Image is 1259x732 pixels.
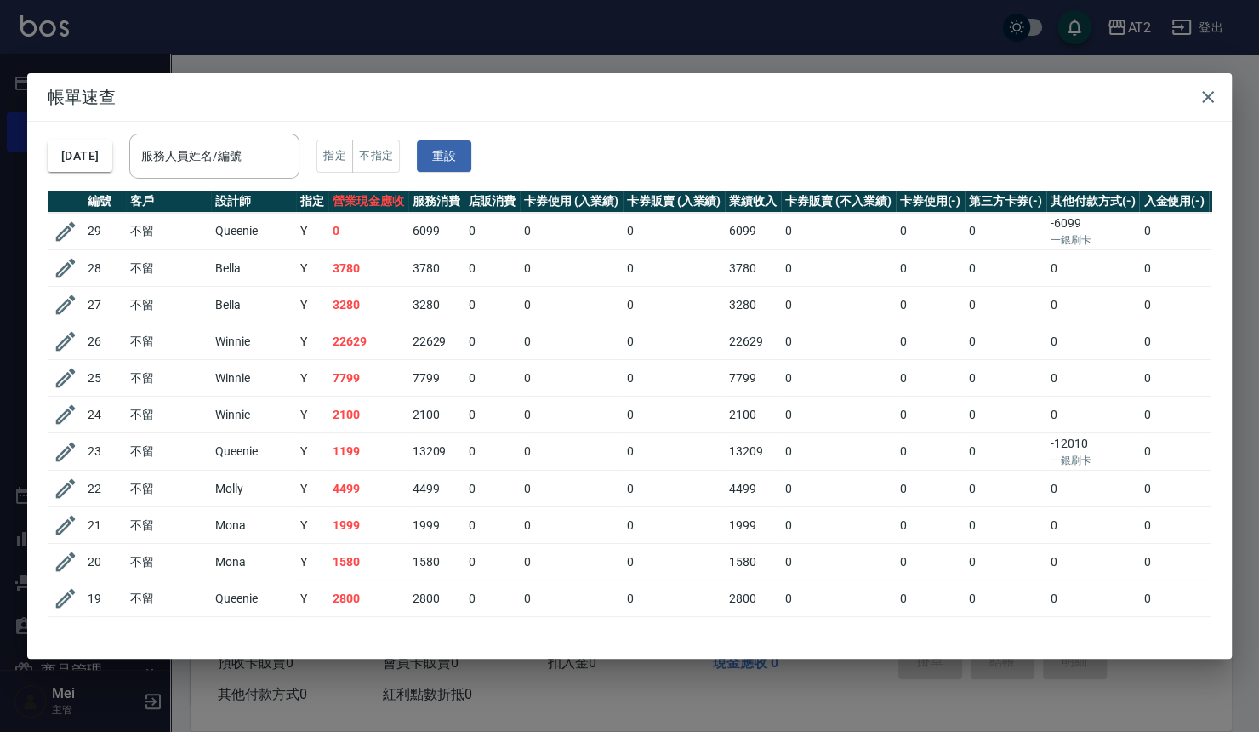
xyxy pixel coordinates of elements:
[296,580,328,617] td: Y
[328,544,408,580] td: 1580
[781,433,895,471] td: 0
[781,507,895,544] td: 0
[725,544,781,580] td: 1580
[408,471,464,507] td: 4499
[781,213,895,250] td: 0
[408,323,464,360] td: 22629
[83,544,126,580] td: 20
[83,213,126,250] td: 29
[83,471,126,507] td: 22
[1139,323,1209,360] td: 0
[896,397,966,433] td: 0
[520,580,623,617] td: 0
[781,360,895,397] td: 0
[126,287,211,323] td: 不留
[520,471,623,507] td: 0
[520,544,623,580] td: 0
[1046,544,1140,580] td: 0
[328,471,408,507] td: 4499
[781,287,895,323] td: 0
[83,617,126,654] td: 18
[408,507,464,544] td: 1999
[965,250,1046,287] td: 0
[725,580,781,617] td: 2800
[211,617,296,654] td: Queenie
[965,580,1046,617] td: 0
[781,617,895,654] td: 0
[520,617,623,654] td: 0
[1046,213,1140,250] td: -6099
[781,580,895,617] td: 0
[781,471,895,507] td: 0
[623,323,726,360] td: 0
[296,507,328,544] td: Y
[296,213,328,250] td: Y
[211,191,296,213] th: 設計師
[126,250,211,287] td: 不留
[464,397,520,433] td: 0
[328,191,408,213] th: 營業現金應收
[83,397,126,433] td: 24
[126,471,211,507] td: 不留
[408,360,464,397] td: 7799
[725,191,781,213] th: 業績收入
[408,544,464,580] td: 1580
[126,433,211,471] td: 不留
[296,617,328,654] td: Y
[1046,323,1140,360] td: 0
[623,617,726,654] td: 0
[408,397,464,433] td: 2100
[965,544,1046,580] td: 0
[520,323,623,360] td: 0
[27,73,1232,121] h2: 帳單速查
[1046,397,1140,433] td: 0
[896,471,966,507] td: 0
[1051,453,1136,468] p: 一銀刷卡
[328,213,408,250] td: 0
[965,191,1046,213] th: 第三方卡券(-)
[296,191,328,213] th: 指定
[211,433,296,471] td: Queenie
[623,213,726,250] td: 0
[623,580,726,617] td: 0
[211,580,296,617] td: Queenie
[126,360,211,397] td: 不留
[296,250,328,287] td: Y
[408,250,464,287] td: 3780
[965,323,1046,360] td: 0
[1046,433,1140,471] td: -12010
[296,287,328,323] td: Y
[296,544,328,580] td: Y
[296,323,328,360] td: Y
[1139,213,1209,250] td: 0
[328,250,408,287] td: 3780
[623,397,726,433] td: 0
[83,580,126,617] td: 19
[211,544,296,580] td: Mona
[965,213,1046,250] td: 0
[211,397,296,433] td: Winnie
[1051,232,1136,248] p: 一銀刷卡
[725,471,781,507] td: 4499
[623,191,726,213] th: 卡券販賣 (入業績)
[965,360,1046,397] td: 0
[623,287,726,323] td: 0
[126,213,211,250] td: 不留
[520,360,623,397] td: 0
[1046,250,1140,287] td: 0
[328,397,408,433] td: 2100
[211,507,296,544] td: Mona
[623,250,726,287] td: 0
[965,617,1046,654] td: 0
[520,433,623,471] td: 0
[965,287,1046,323] td: 0
[896,191,966,213] th: 卡券使用(-)
[781,397,895,433] td: 0
[352,140,400,173] button: 不指定
[781,323,895,360] td: 0
[965,507,1046,544] td: 0
[965,433,1046,471] td: 0
[725,397,781,433] td: 2100
[1046,580,1140,617] td: 0
[896,507,966,544] td: 0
